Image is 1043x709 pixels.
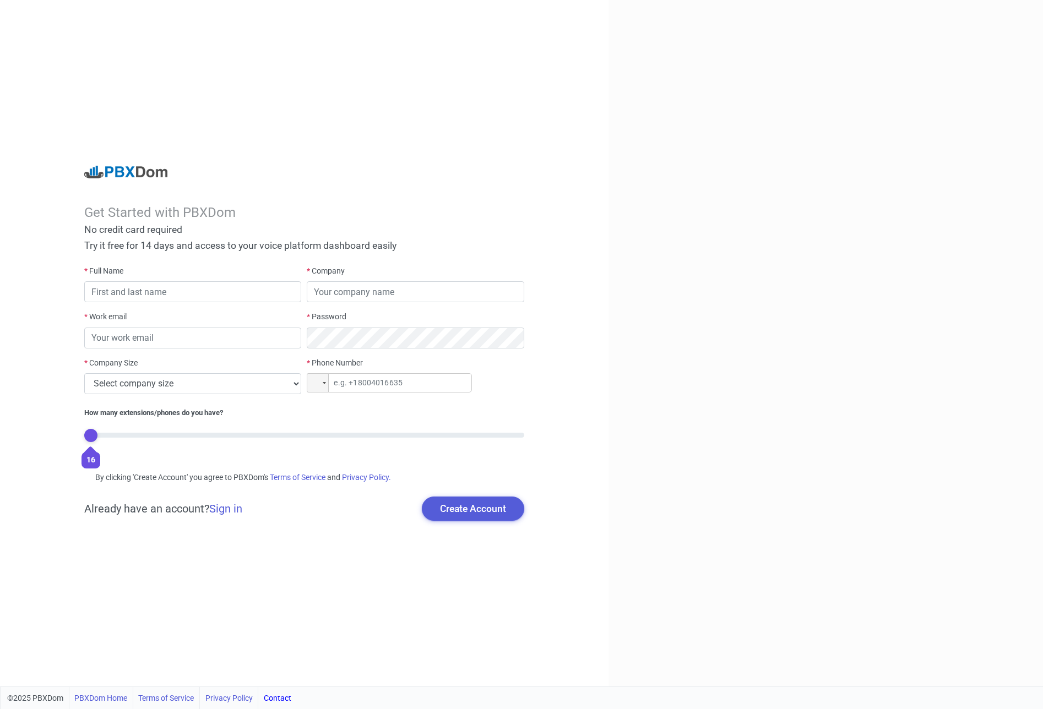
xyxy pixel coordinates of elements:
div: Get Started with PBXDom [84,205,524,221]
label: Full Name [84,265,123,277]
a: Privacy Policy. [342,473,391,482]
label: Company Size [84,357,138,369]
label: Password [307,311,346,323]
a: Terms of Service [270,473,325,482]
a: Terms of Service [138,687,194,709]
span: 16 [86,455,95,464]
a: PBXDom Home [74,687,127,709]
label: Phone Number [307,357,363,369]
a: Sign in [209,502,242,515]
div: How many extensions/phones do you have? [84,407,524,418]
input: Your company name [307,281,524,302]
input: e.g. +18004016635 [307,373,472,392]
a: Contact [264,687,291,709]
label: Company [307,265,345,277]
label: Work email [84,311,127,323]
a: Privacy Policy [205,687,253,709]
div: By clicking 'Create Account' you agree to PBXDom's and [84,472,524,483]
input: First and last name [84,281,301,302]
span: No credit card required Try it free for 14 days and access to your voice platform dashboard easily [84,224,396,251]
button: Create Account [422,497,524,521]
div: ©2025 PBXDom [7,687,291,709]
input: Your work email [84,328,301,348]
h5: Already have an account? [84,502,242,515]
